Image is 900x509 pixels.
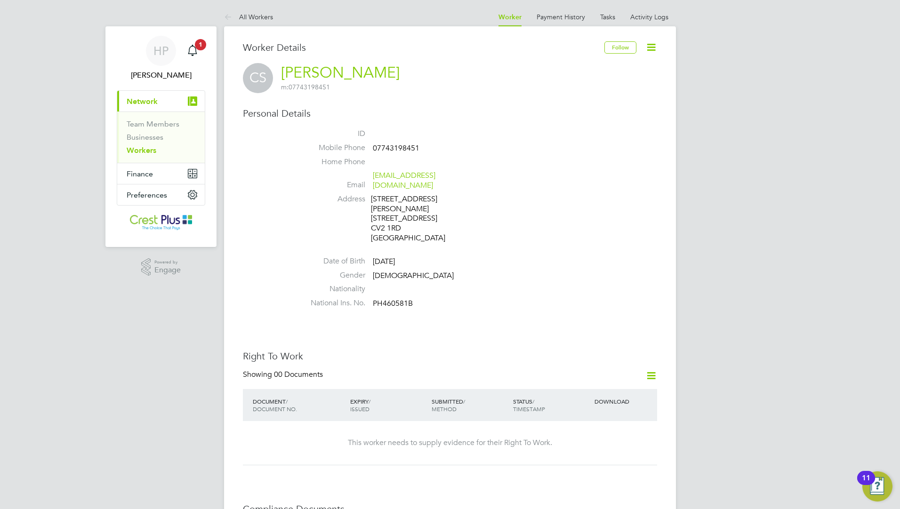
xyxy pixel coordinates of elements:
span: DOCUMENT NO. [253,405,297,413]
a: All Workers [224,13,273,21]
a: Workers [127,146,156,155]
div: DOWNLOAD [592,393,657,410]
a: Worker [498,13,522,21]
div: This worker needs to supply evidence for their Right To Work. [252,438,648,448]
span: TIMESTAMP [513,405,545,413]
label: Home Phone [299,157,365,167]
a: [EMAIL_ADDRESS][DOMAIN_NAME] [373,171,435,190]
label: Mobile Phone [299,143,365,153]
a: Powered byEngage [141,258,181,276]
span: / [369,398,370,405]
a: Businesses [127,133,163,142]
span: / [532,398,534,405]
span: PH460581B [373,299,413,308]
span: HP [153,45,169,57]
div: Network [117,111,205,163]
span: 1 [195,39,206,50]
a: Team Members [127,119,179,128]
a: Activity Logs [630,13,668,21]
span: Finance [127,169,153,178]
button: Network [117,91,205,111]
span: Engage [154,266,181,274]
a: Tasks [600,13,615,21]
div: 11 [862,478,870,490]
span: CS [243,63,273,93]
div: SUBMITTED [429,393,511,417]
span: / [286,398,288,405]
label: ID [299,129,365,139]
button: Open Resource Center, 11 new notifications [862,471,892,501]
div: [STREET_ADDRESS][PERSON_NAME] [STREET_ADDRESS] CV2 1RD [GEOGRAPHIC_DATA] [371,194,460,243]
label: Nationality [299,284,365,294]
div: DOCUMENT [250,393,348,417]
h3: Personal Details [243,107,657,119]
span: Network [127,97,158,106]
span: Holly Price [117,70,205,81]
span: Powered by [154,258,181,266]
div: STATUS [511,393,592,417]
span: / [463,398,465,405]
span: 00 Documents [274,370,323,379]
span: ISSUED [350,405,370,413]
a: [PERSON_NAME] [281,64,400,82]
a: Go to home page [117,215,205,230]
label: Address [299,194,365,204]
button: Finance [117,163,205,184]
nav: Main navigation [105,26,217,247]
a: Payment History [537,13,585,21]
label: Email [299,180,365,190]
img: crestplusoperations-logo-retina.png [130,215,193,230]
h3: Worker Details [243,41,604,54]
span: 07743198451 [373,143,419,153]
span: m: [281,83,289,91]
span: METHOD [432,405,457,413]
div: Showing [243,370,325,380]
span: [DATE] [373,257,395,266]
span: 07743198451 [281,83,330,91]
label: National Ins. No. [299,298,365,308]
h3: Right To Work [243,350,657,362]
label: Gender [299,270,365,280]
button: Preferences [117,184,205,205]
div: EXPIRY [348,393,429,417]
span: Preferences [127,191,167,199]
a: 1 [183,36,202,66]
button: Follow [604,41,636,54]
label: Date of Birth [299,256,365,266]
span: [DEMOGRAPHIC_DATA] [373,271,454,280]
a: HP[PERSON_NAME] [117,36,205,81]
